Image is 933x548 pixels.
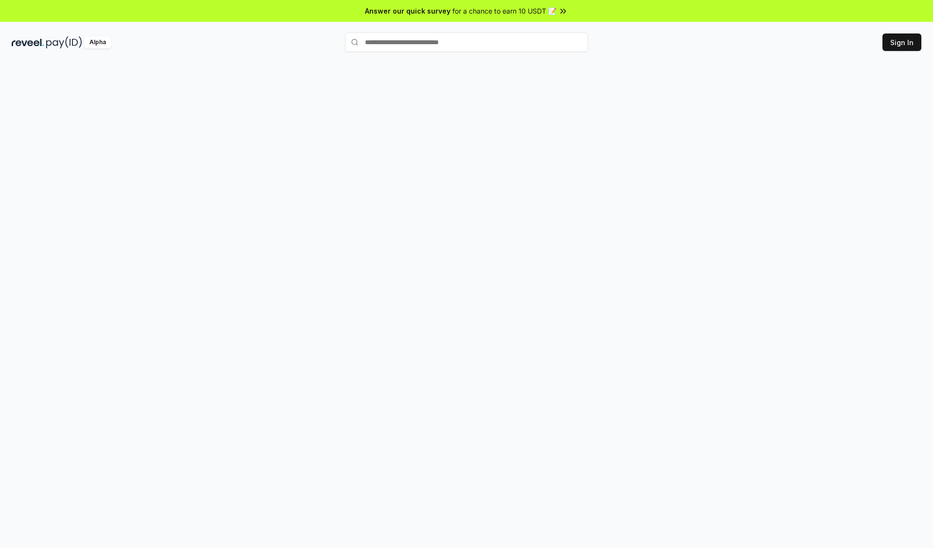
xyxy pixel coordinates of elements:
button: Sign In [882,33,921,51]
span: for a chance to earn 10 USDT 📝 [452,6,556,16]
span: Answer our quick survey [365,6,450,16]
img: pay_id [46,36,82,49]
div: Alpha [84,36,111,49]
img: reveel_dark [12,36,44,49]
